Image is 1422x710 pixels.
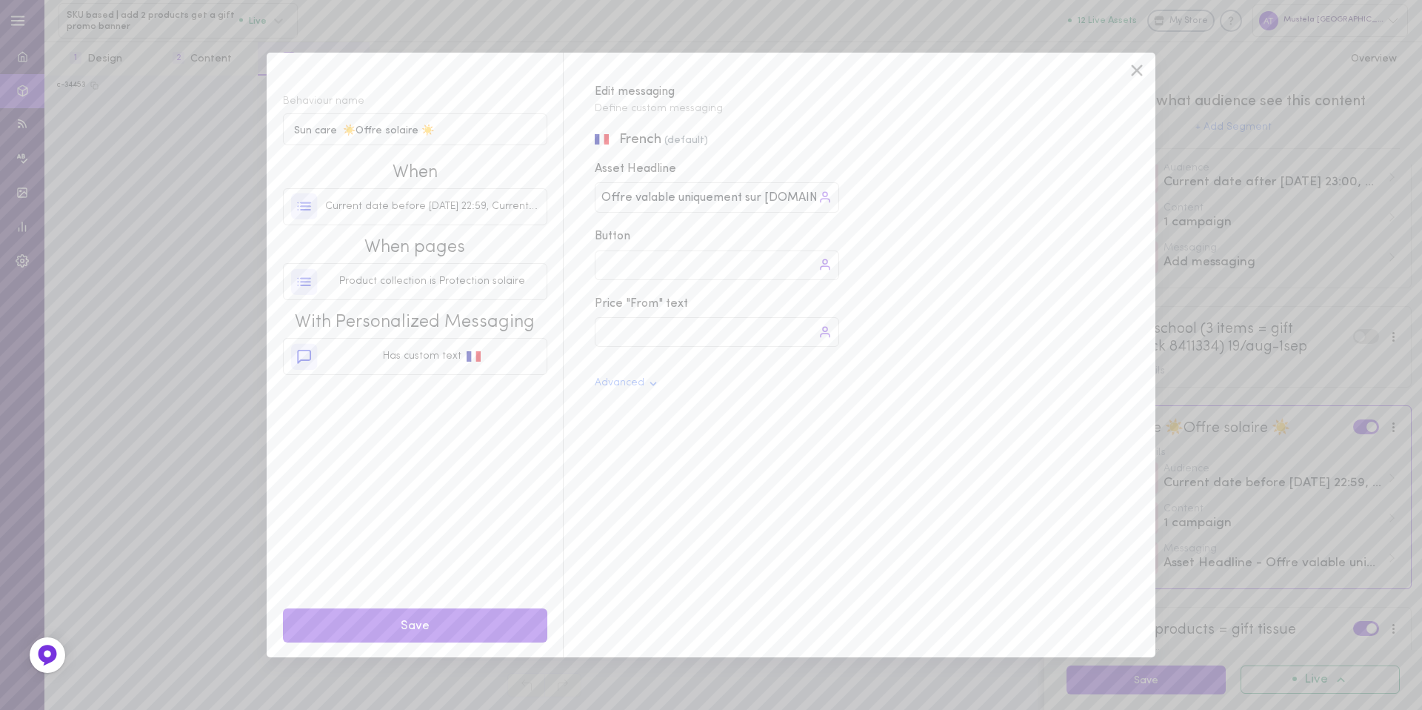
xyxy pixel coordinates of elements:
[283,161,547,186] span: When
[595,161,839,177] span: Asset Headline
[283,113,547,145] input: Behaviour name
[283,311,547,336] span: With Personalized Messaging
[36,644,59,666] img: Feedback Button
[595,378,659,390] button: Advanced
[664,135,708,146] span: (default)
[595,296,839,312] span: Price "From" text
[283,96,364,107] span: Behaviour name
[283,188,547,225] button: Current date before [DATE] 22:59, Current date after [DATE] 23:00
[619,133,661,147] span: French
[283,608,547,643] button: Save
[383,351,461,362] span: Has custom text
[595,103,1124,116] span: Define custom messaging
[595,228,839,245] span: Button
[325,199,539,214] span: Current date before [DATE] 22:59, Current date after [DATE] 23:00
[339,274,525,289] span: Product collection is Protection solaire
[595,84,1124,100] span: Edit messaging
[283,236,547,261] span: When pages
[283,263,547,300] button: Product collection is Protection solaire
